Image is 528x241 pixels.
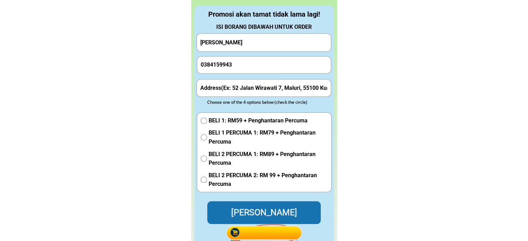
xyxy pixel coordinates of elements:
[195,23,334,32] div: ISI BORANG DIBAWAH UNTUK ORDER
[209,171,328,189] span: BELI 2 PERCUMA 2: RM 99 + Penghantaran Percuma
[199,79,329,96] input: Address(Ex: 52 Jalan Wirawati 7, Maluri, 55100 Kuala Lumpur)
[209,150,328,167] span: BELI 2 PERCUMA 1: RM89 + Penghantaran Percuma
[195,9,334,20] div: Promosi akan tamat tidak lama lagi!
[207,201,321,224] p: [PERSON_NAME]
[209,116,328,125] span: BELI 1: RM59 + Penghantaran Percuma
[209,128,328,146] span: BELI 1 PERCUMA 1: RM79 + Penghantaran Percuma
[199,57,329,73] input: Phone Number/ Nombor Telefon
[199,34,329,51] input: Your Full Name/ Nama Penuh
